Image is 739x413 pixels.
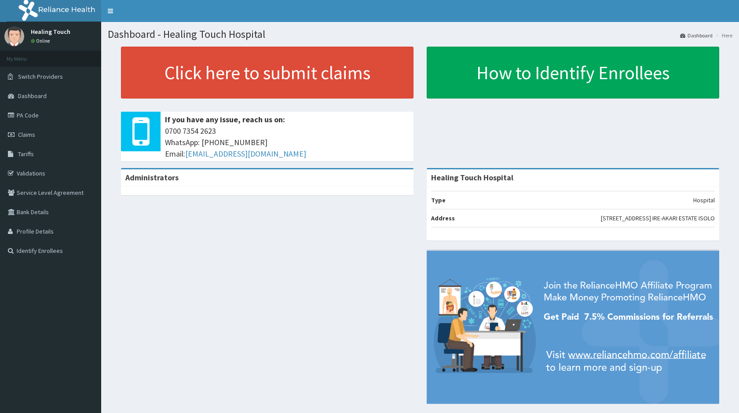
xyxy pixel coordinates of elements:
[18,73,63,80] span: Switch Providers
[431,196,446,204] b: Type
[601,214,715,223] p: [STREET_ADDRESS] IRE-AKARI ESTATE ISOLO
[431,172,513,183] strong: Healing Touch Hospital
[165,125,409,159] span: 0700 7354 2623 WhatsApp: [PHONE_NUMBER] Email:
[4,26,24,46] img: User Image
[713,32,732,39] li: Here
[680,32,713,39] a: Dashboard
[31,38,52,44] a: Online
[31,29,70,35] p: Healing Touch
[125,172,179,183] b: Administrators
[18,92,47,100] span: Dashboard
[427,251,719,404] img: provider-team-banner.png
[108,29,732,40] h1: Dashboard - Healing Touch Hospital
[427,47,719,99] a: How to Identify Enrollees
[431,214,455,222] b: Address
[165,114,285,124] b: If you have any issue, reach us on:
[693,196,715,205] p: Hospital
[18,131,35,139] span: Claims
[18,150,34,158] span: Tariffs
[121,47,413,99] a: Click here to submit claims
[185,149,306,159] a: [EMAIL_ADDRESS][DOMAIN_NAME]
